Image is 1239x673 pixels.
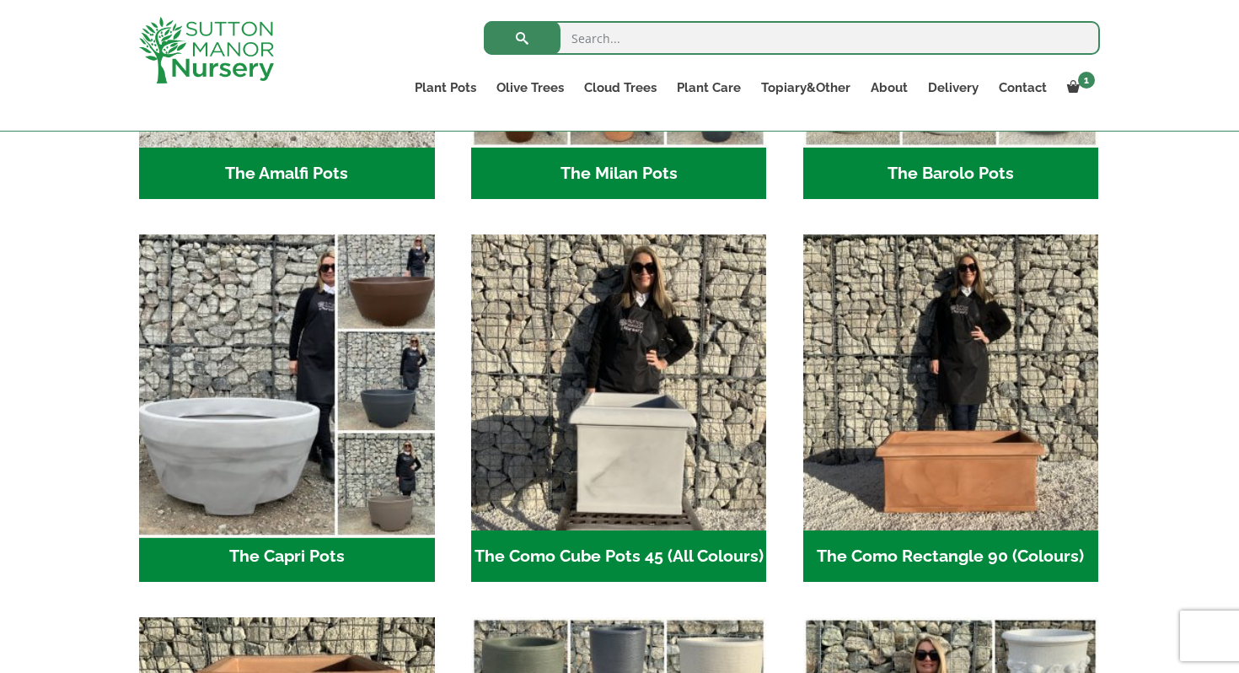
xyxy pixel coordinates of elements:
[1057,76,1100,100] a: 1
[667,76,751,100] a: Plant Care
[471,234,767,530] img: The Como Cube Pots 45 (All Colours)
[486,76,574,100] a: Olive Trees
[139,234,435,582] a: Visit product category The Capri Pots
[139,530,435,583] h2: The Capri Pots
[803,234,1099,530] img: The Como Rectangle 90 (Colours)
[861,76,918,100] a: About
[471,148,767,200] h2: The Milan Pots
[471,530,767,583] h2: The Como Cube Pots 45 (All Colours)
[139,148,435,200] h2: The Amalfi Pots
[471,234,767,582] a: Visit product category The Como Cube Pots 45 (All Colours)
[803,530,1099,583] h2: The Como Rectangle 90 (Colours)
[405,76,486,100] a: Plant Pots
[574,76,667,100] a: Cloud Trees
[918,76,989,100] a: Delivery
[139,17,274,83] img: logo
[1078,72,1095,89] span: 1
[803,234,1099,582] a: Visit product category The Como Rectangle 90 (Colours)
[989,76,1057,100] a: Contact
[803,148,1099,200] h2: The Barolo Pots
[751,76,861,100] a: Topiary&Other
[484,21,1100,55] input: Search...
[131,228,442,538] img: The Capri Pots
